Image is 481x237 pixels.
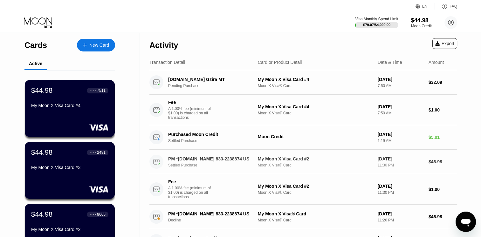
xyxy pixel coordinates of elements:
[168,132,255,137] div: Purchased Moon Credit
[31,103,108,108] div: My Moon X Visa Card #4
[258,84,373,88] div: Moon X Visa® Card
[31,148,52,157] div: $44.98
[31,210,52,219] div: $44.98
[97,212,106,217] div: 8665
[149,150,457,174] div: PM *[DOMAIN_NAME] 833-2238874 USSettled PurchaseMy Moon X Visa Card #2Moon X Visa® Card[DATE]11:3...
[432,38,457,49] div: Export
[31,165,108,170] div: My Moon X Visa Card #3
[429,80,457,85] div: $32.09
[377,190,423,195] div: 11:30 PM
[258,104,373,109] div: My Moon X Visa Card #4
[355,17,398,21] div: Visa Monthly Spend Limit
[258,77,373,82] div: My Moon X Visa Card #4
[29,61,42,66] div: Active
[429,60,444,65] div: Amount
[168,84,261,88] div: Pending Purchase
[97,88,106,93] div: 7511
[168,163,261,167] div: Settled Purchase
[416,3,435,10] div: EN
[377,60,402,65] div: Date & Time
[377,132,423,137] div: [DATE]
[355,17,398,28] div: Visa Monthly Spend Limit$79.07/$4,000.00
[149,41,178,50] div: Activity
[89,43,109,48] div: New Card
[24,41,47,50] div: Cards
[90,152,96,153] div: ● ● ● ●
[258,60,302,65] div: Card or Product Detail
[149,174,457,205] div: FeeA 1.00% fee (minimum of $1.00) is charged on all transactionsMy Moon X Visa Card #2Moon X Visa...
[168,100,213,105] div: Fee
[168,77,255,82] div: [DOMAIN_NAME] Gzira MT
[377,77,423,82] div: [DATE]
[25,142,115,199] div: $44.98● ● ● ●2491My Moon X Visa Card #3
[429,214,457,219] div: $46.98
[377,84,423,88] div: 7:50 AM
[77,39,115,51] div: New Card
[258,163,373,167] div: Moon X Visa® Card
[377,104,423,109] div: [DATE]
[450,4,457,9] div: FAQ
[377,218,423,222] div: 11:26 PM
[258,190,373,195] div: Moon X Visa® Card
[31,227,108,232] div: My Moon X Visa Card #2
[258,218,373,222] div: Moon X Visa® Card
[377,211,423,216] div: [DATE]
[377,139,423,143] div: 1:19 AM
[258,111,373,115] div: Moon X Visa® Card
[97,150,106,155] div: 2491
[90,213,96,215] div: ● ● ● ●
[377,156,423,161] div: [DATE]
[168,106,216,120] div: A 1.00% fee (minimum of $1.00) is charged on all transactions
[435,41,454,46] div: Export
[168,186,216,199] div: A 1.00% fee (minimum of $1.00) is charged on all transactions
[149,60,185,65] div: Transaction Detail
[168,211,255,216] div: PM *[DOMAIN_NAME] 833-2238874 US
[411,17,432,24] div: $44.98
[435,3,457,10] div: FAQ
[411,17,432,28] div: $44.98Moon Credit
[149,95,457,125] div: FeeA 1.00% fee (minimum of $1.00) is charged on all transactionsMy Moon X Visa Card #4Moon X Visa...
[429,107,457,112] div: $1.00
[377,184,423,189] div: [DATE]
[258,211,373,216] div: My Moon X Visa® Card
[258,134,373,139] div: Moon Credit
[456,212,476,232] iframe: Button to launch messaging window
[377,111,423,115] div: 7:50 AM
[258,156,373,161] div: My Moon X Visa Card #2
[168,139,261,143] div: Settled Purchase
[422,4,428,9] div: EN
[258,184,373,189] div: My Moon X Visa Card #2
[168,156,255,161] div: PM *[DOMAIN_NAME] 833-2238874 US
[429,187,457,192] div: $1.00
[25,80,115,137] div: $44.98● ● ● ●7511My Moon X Visa Card #4
[168,218,261,222] div: Decline
[149,125,457,150] div: Purchased Moon CreditSettled PurchaseMoon Credit[DATE]1:19 AM$5.01
[149,70,457,95] div: [DOMAIN_NAME] Gzira MTPending PurchaseMy Moon X Visa Card #4Moon X Visa® Card[DATE]7:50 AM$32.09
[31,86,52,95] div: $44.98
[90,90,96,91] div: ● ● ● ●
[411,24,432,28] div: Moon Credit
[377,163,423,167] div: 11:30 PM
[363,23,390,27] div: $79.07 / $4,000.00
[429,135,457,140] div: $5.01
[429,159,457,164] div: $46.98
[168,179,213,184] div: Fee
[149,205,457,229] div: PM *[DOMAIN_NAME] 833-2238874 USDeclineMy Moon X Visa® CardMoon X Visa® Card[DATE]11:26 PM$46.98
